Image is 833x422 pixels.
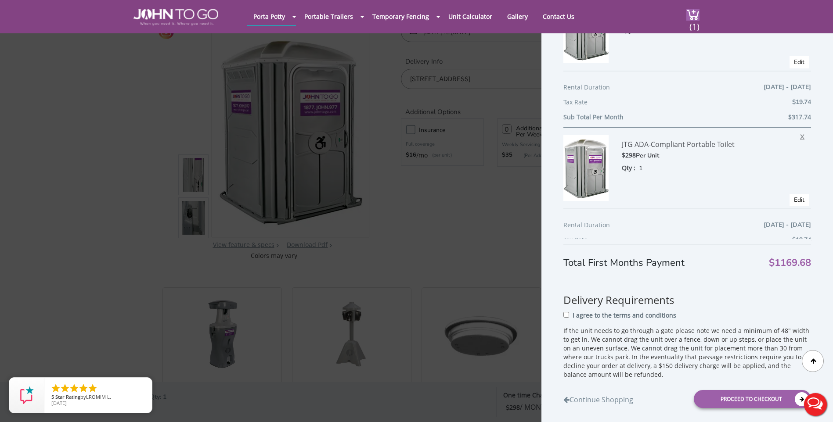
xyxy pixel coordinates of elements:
[563,97,811,112] div: Tax Rate
[686,9,700,21] img: cart a
[794,196,804,204] a: Edit
[563,244,811,269] div: Total First Months Payment
[51,394,145,401] span: by
[50,383,61,393] li: 
[622,135,787,151] div: JTG ADA-Compliant Portable Toilet
[563,235,811,250] div: Tax Rate
[769,258,811,267] span: $1169.68
[563,82,811,97] div: Rental Duration
[563,113,624,121] b: Sub Total Per Month
[764,220,811,230] span: [DATE] - [DATE]
[442,8,499,25] a: Unit Calculator
[247,8,292,25] a: Porta Potty
[764,82,811,93] span: [DATE] - [DATE]
[51,400,67,406] span: [DATE]
[563,326,811,379] p: If the unit needs to go through a gate please note we need a minimum of 48" width to get in. We c...
[689,14,700,32] span: (1)
[563,220,811,235] div: Rental Duration
[792,235,811,245] span: $19.74
[788,113,811,121] b: $317.74
[18,386,36,404] img: Review Rating
[69,383,79,393] li: 
[51,393,54,400] span: 5
[800,130,809,141] span: X
[563,279,811,306] h3: Delivery Requirements
[639,26,643,35] span: 1
[794,58,804,66] a: Edit
[636,151,659,160] span: Per Unit
[563,390,633,405] a: Continue Shopping
[792,97,811,107] span: $19.74
[536,8,581,25] a: Contact Us
[298,8,360,25] a: Portable Trailers
[133,9,218,25] img: JOHN to go
[622,163,787,173] div: Qty :
[86,393,111,400] span: LROMIM L.
[87,383,98,393] li: 
[55,393,80,400] span: Star Rating
[798,387,833,422] button: Live Chat
[573,311,676,320] p: I agree to the terms and conditions
[366,8,436,25] a: Temporary Fencing
[78,383,89,393] li: 
[694,390,811,408] a: Proceed to Checkout
[622,150,787,161] div: $298
[639,164,643,172] span: 1
[501,8,534,25] a: Gallery
[60,383,70,393] li: 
